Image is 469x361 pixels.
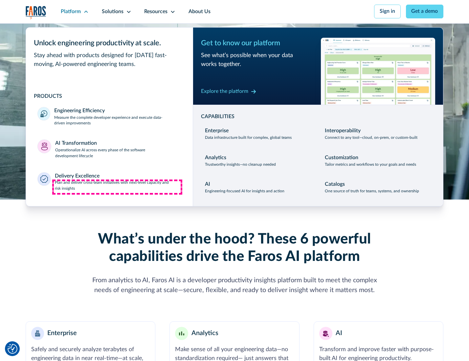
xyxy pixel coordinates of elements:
[26,23,444,206] nav: Platform
[55,139,97,147] div: AI Transformation
[201,88,248,96] div: Explore the platform
[144,8,167,16] div: Resources
[321,150,435,172] a: CustomizationTailor metrics and workflows to your goals and needs
[47,329,77,338] div: Enterprise
[54,107,105,115] div: Engineering Efficiency
[325,188,419,194] p: One source of truth for teams, systems, and ownership
[205,127,229,135] div: Enterprise
[201,177,316,199] a: AIEngineering-focused AI for insights and action
[34,38,185,49] div: Unlock engineering productivity at scale.
[34,168,185,196] a: Delivery ExcellencePlan and deliver cross-team initiatives with next-level capacity and risk insi...
[205,135,292,141] p: Data infrastructure built for complex, global teams
[201,113,435,121] div: CAPABILITIES
[321,177,435,199] a: CatalogsOne source of truth for teams, systems, and ownership
[26,6,47,19] a: home
[191,329,218,338] div: Analytics
[8,344,17,354] img: Revisit consent button
[325,127,361,135] div: Interoperability
[55,172,100,180] div: Delivery Excellence
[55,180,181,192] p: Plan and deliver cross-team initiatives with next-level capacity and risk insights
[84,276,385,295] div: From analytics to AI, Faros AI is a developer productivity insights platform built to meet the co...
[102,8,123,16] div: Solutions
[205,188,284,194] p: Engineering-focused AI for insights and action
[325,180,345,188] div: Catalogs
[205,154,226,162] div: Analytics
[201,86,256,97] a: Explore the platform
[201,150,316,172] a: AnalyticsTrustworthy insights—no cleanup needed
[55,147,181,159] p: Operationalize AI across every phase of the software development lifecycle
[336,329,342,338] div: AI
[201,51,316,69] div: See what’s possible when your data works together.
[205,162,276,168] p: Trustworthy insights—no cleanup needed
[325,135,417,141] p: Connect to any tool—cloud, on-prem, or custom-built
[325,154,358,162] div: Customization
[374,5,401,18] a: Sign in
[321,38,435,104] img: Workflow productivity trends heatmap chart
[201,123,316,145] a: EnterpriseData infrastructure built for complex, global teams
[35,330,40,336] img: Enterprise building blocks or structure icon
[34,51,185,69] div: Stay ahead with products designed for [DATE] fast-moving, AI-powered engineering teams.
[179,331,184,336] img: Minimalist bar chart analytics icon
[54,115,181,127] p: Measure the complete developer experience and execute data-driven improvements
[205,180,210,188] div: AI
[321,328,331,338] img: AI robot or assistant icon
[201,38,316,49] div: Get to know our platform
[406,5,444,18] a: Get a demo
[34,93,185,100] div: PRODUCTS
[26,6,47,19] img: Logo of the analytics and reporting company Faros.
[61,8,81,16] div: Platform
[34,103,185,131] a: Engineering EfficiencyMeasure the complete developer experience and execute data-driven improvements
[325,162,416,168] p: Tailor metrics and workflows to your goals and needs
[34,136,185,163] a: AI TransformationOperationalize AI across every phase of the software development lifecycle
[321,123,435,145] a: InteroperabilityConnect to any tool—cloud, on-prem, or custom-built
[8,344,17,354] button: Cookie Settings
[84,231,385,265] h2: What’s under the hood? These 6 powerful capabilities drive the Faros AI platform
